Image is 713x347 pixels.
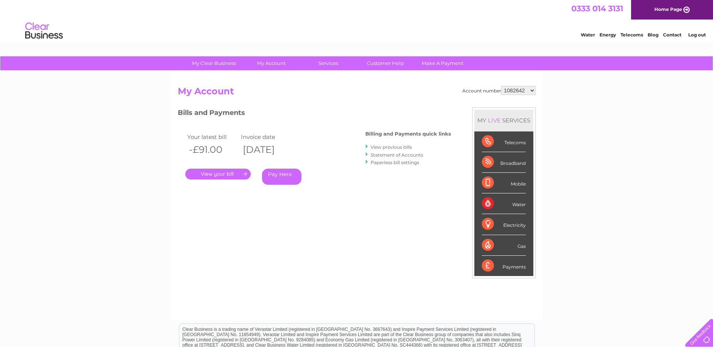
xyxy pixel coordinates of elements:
[371,152,423,158] a: Statement of Accounts
[365,131,451,137] h4: Billing and Payments quick links
[688,32,706,38] a: Log out
[178,86,536,100] h2: My Account
[354,56,416,70] a: Customer Help
[179,4,534,36] div: Clear Business is a trading name of Verastar Limited (registered in [GEOGRAPHIC_DATA] No. 3667643...
[240,56,302,70] a: My Account
[185,142,239,157] th: -£91.00
[178,107,451,121] h3: Bills and Payments
[482,193,526,214] div: Water
[599,32,616,38] a: Energy
[482,173,526,193] div: Mobile
[239,142,293,157] th: [DATE]
[581,32,595,38] a: Water
[462,86,536,95] div: Account number
[262,169,301,185] a: Pay Here
[663,32,681,38] a: Contact
[486,117,502,124] div: LIVE
[482,131,526,152] div: Telecoms
[239,132,293,142] td: Invoice date
[371,144,412,150] a: View previous bills
[482,214,526,235] div: Electricity
[482,152,526,173] div: Broadband
[185,132,239,142] td: Your latest bill
[297,56,359,70] a: Services
[648,32,659,38] a: Blog
[482,256,526,276] div: Payments
[25,20,63,42] img: logo.png
[371,160,419,165] a: Paperless bill settings
[482,235,526,256] div: Gas
[474,110,533,131] div: MY SERVICES
[621,32,643,38] a: Telecoms
[571,4,623,13] a: 0333 014 3131
[412,56,474,70] a: Make A Payment
[183,56,245,70] a: My Clear Business
[185,169,251,180] a: .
